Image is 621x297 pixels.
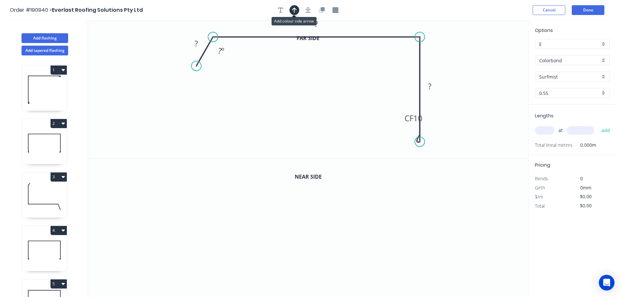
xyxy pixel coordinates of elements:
[535,112,554,119] span: Lengths
[51,226,67,235] button: 4
[51,119,67,128] button: 2
[572,5,604,15] button: Done
[535,185,545,191] span: Girth
[572,141,596,150] span: 0.000m
[539,73,600,80] input: Colour
[88,20,528,158] svg: 0
[535,175,548,182] span: Bends
[413,113,422,124] tspan: 10
[51,279,67,289] button: 5
[428,81,431,92] tspan: ?
[598,125,614,136] button: add
[221,45,224,56] tspan: º
[558,126,563,135] span: at
[52,6,143,14] span: Everlast Roofing Solutions Pty Ltd
[535,203,545,209] span: Total
[535,27,553,34] span: Options
[535,162,550,168] span: Pricing
[51,172,67,182] button: 3
[539,41,600,48] input: Price level
[539,90,600,97] input: Thickness
[10,6,52,14] span: Order #190940 >
[22,33,68,43] button: Add flashing
[535,141,572,150] span: Total lineal metres
[539,57,600,64] input: Material
[535,194,543,200] span: $/m
[51,66,67,75] button: 1
[580,175,583,182] span: 0
[533,5,565,15] button: Cancel
[405,113,413,124] tspan: CF
[599,275,614,290] div: Open Intercom Messenger
[272,17,317,25] div: Add colour side arrow
[195,38,198,49] tspan: ?
[580,185,591,191] span: 0mm
[218,45,222,56] tspan: ?
[22,46,68,55] button: Add tapered flashing
[315,19,318,29] tspan: ?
